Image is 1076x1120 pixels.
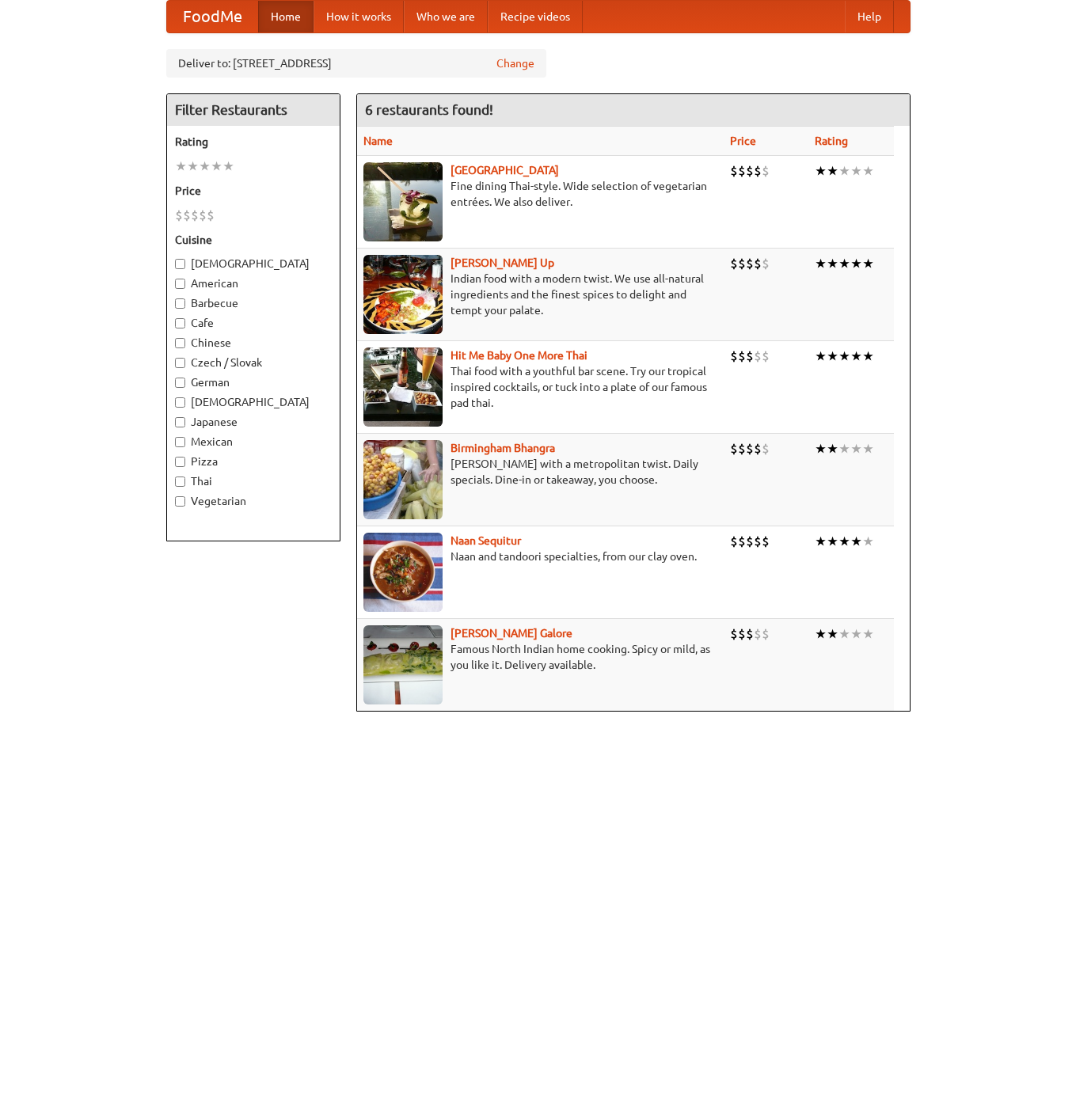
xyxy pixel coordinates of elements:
li: $ [199,207,207,224]
li: $ [738,625,746,643]
li: $ [730,625,738,643]
a: [PERSON_NAME] Up [451,256,554,269]
li: ★ [222,158,234,175]
label: Cafe [175,315,332,331]
label: Japanese [175,414,332,430]
li: $ [762,255,770,272]
p: Famous North Indian home cooking. Spicy or mild, as you like it. Delivery available. [363,641,718,673]
li: ★ [211,158,222,175]
li: $ [738,347,746,365]
li: ★ [187,158,199,175]
li: $ [754,162,762,180]
li: ★ [838,625,850,643]
a: Change [496,55,534,71]
h5: Price [175,183,332,199]
li: ★ [815,347,827,365]
li: $ [730,347,738,365]
li: ★ [850,162,862,180]
li: ★ [815,255,827,272]
b: [PERSON_NAME] Galore [451,627,572,640]
li: ★ [862,347,874,365]
li: $ [746,533,754,550]
input: American [175,279,185,289]
a: How it works [314,1,404,32]
label: Chinese [175,335,332,351]
h4: Filter Restaurants [167,94,340,126]
label: Czech / Slovak [175,355,332,370]
li: $ [738,533,746,550]
label: Thai [175,473,332,489]
ng-pluralize: 6 restaurants found! [365,102,493,117]
label: American [175,275,332,291]
p: Naan and tandoori specialties, from our clay oven. [363,549,718,564]
li: ★ [838,440,850,457]
a: [GEOGRAPHIC_DATA] [451,164,559,177]
li: $ [762,162,770,180]
li: $ [175,207,183,224]
input: Pizza [175,457,185,467]
label: Mexican [175,434,332,450]
p: [PERSON_NAME] with a metropolitan twist. Daily specials. Dine-in or takeaway, you choose. [363,456,718,488]
input: [DEMOGRAPHIC_DATA] [175,259,185,269]
a: Home [258,1,314,32]
li: $ [730,162,738,180]
a: Hit Me Baby One More Thai [451,349,587,362]
a: Help [845,1,894,32]
li: ★ [827,533,838,550]
li: ★ [827,440,838,457]
label: German [175,374,332,390]
a: Price [730,135,756,147]
li: $ [762,625,770,643]
div: Deliver to: [STREET_ADDRESS] [166,49,546,78]
li: ★ [827,255,838,272]
label: Vegetarian [175,493,332,509]
li: ★ [815,162,827,180]
li: $ [762,347,770,365]
a: Who we are [404,1,488,32]
li: ★ [827,625,838,643]
li: $ [746,255,754,272]
h5: Cuisine [175,232,332,248]
li: ★ [838,347,850,365]
li: $ [754,625,762,643]
a: Rating [815,135,848,147]
img: curryup.jpg [363,255,443,334]
li: $ [746,347,754,365]
li: $ [754,347,762,365]
a: FoodMe [167,1,258,32]
img: satay.jpg [363,162,443,241]
li: ★ [827,347,838,365]
li: $ [762,533,770,550]
img: bhangra.jpg [363,440,443,519]
img: naansequitur.jpg [363,533,443,612]
li: ★ [862,533,874,550]
input: [DEMOGRAPHIC_DATA] [175,397,185,408]
a: Birmingham Bhangra [451,442,555,454]
input: Czech / Slovak [175,358,185,368]
input: Vegetarian [175,496,185,507]
li: ★ [850,347,862,365]
li: $ [738,440,746,457]
p: Indian food with a modern twist. We use all-natural ingredients and the finest spices to delight ... [363,271,718,318]
li: ★ [862,255,874,272]
li: $ [738,162,746,180]
a: Naan Sequitur [451,534,521,547]
li: ★ [838,162,850,180]
a: Recipe videos [488,1,583,32]
img: currygalore.jpg [363,625,443,704]
label: Pizza [175,454,332,469]
input: Barbecue [175,298,185,309]
li: ★ [815,533,827,550]
li: ★ [815,440,827,457]
li: ★ [838,255,850,272]
p: Fine dining Thai-style. Wide selection of vegetarian entrées. We also deliver. [363,178,718,210]
li: $ [730,440,738,457]
li: ★ [199,158,211,175]
label: [DEMOGRAPHIC_DATA] [175,256,332,271]
input: Cafe [175,318,185,328]
li: $ [738,255,746,272]
li: $ [754,533,762,550]
li: $ [183,207,191,224]
input: Mexican [175,437,185,447]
